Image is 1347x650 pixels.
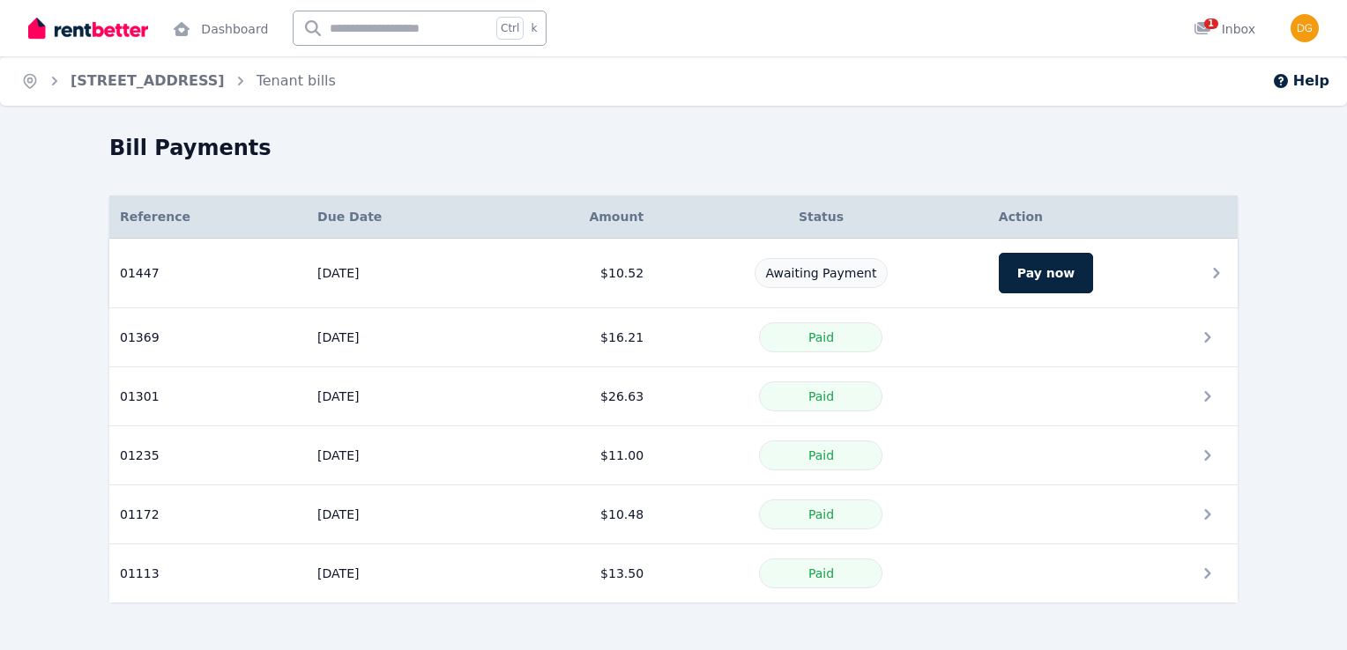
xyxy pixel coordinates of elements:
[120,208,190,225] span: Reference
[492,367,655,426] td: $26.63
[808,330,834,344] span: Paid
[1272,70,1329,92] button: Help
[808,389,834,403] span: Paid
[999,253,1093,293] button: Pay now
[531,21,537,35] span: k
[257,70,336,92] span: Tenant bills
[307,426,491,485] td: [DATE]
[120,388,160,405] span: 01301
[307,367,491,426] td: [DATE]
[28,15,148,41] img: RentBetter
[496,17,524,40] span: Ctrl
[808,507,834,521] span: Paid
[1194,20,1255,38] div: Inbox
[492,426,655,485] td: $11.00
[766,266,877,280] span: Awaiting Payment
[492,196,655,239] th: Amount
[120,506,160,523] span: 01172
[492,485,655,544] td: $10.48
[1204,18,1218,29] span: 1
[808,448,834,462] span: Paid
[120,329,160,346] span: 01369
[988,196,1238,239] th: Action
[808,566,834,580] span: Paid
[492,308,655,367] td: $16.21
[307,308,491,367] td: [DATE]
[654,196,988,239] th: Status
[120,264,160,282] span: 01447
[307,239,491,308] td: [DATE]
[492,239,655,308] td: $10.52
[1291,14,1319,42] img: Donald and Lois Gemmell
[307,485,491,544] td: [DATE]
[492,544,655,603] td: $13.50
[71,72,225,89] a: [STREET_ADDRESS]
[307,544,491,603] td: [DATE]
[109,134,272,162] h1: Bill Payments
[120,447,160,464] span: 01235
[120,565,160,582] span: 01113
[307,196,491,239] th: Due Date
